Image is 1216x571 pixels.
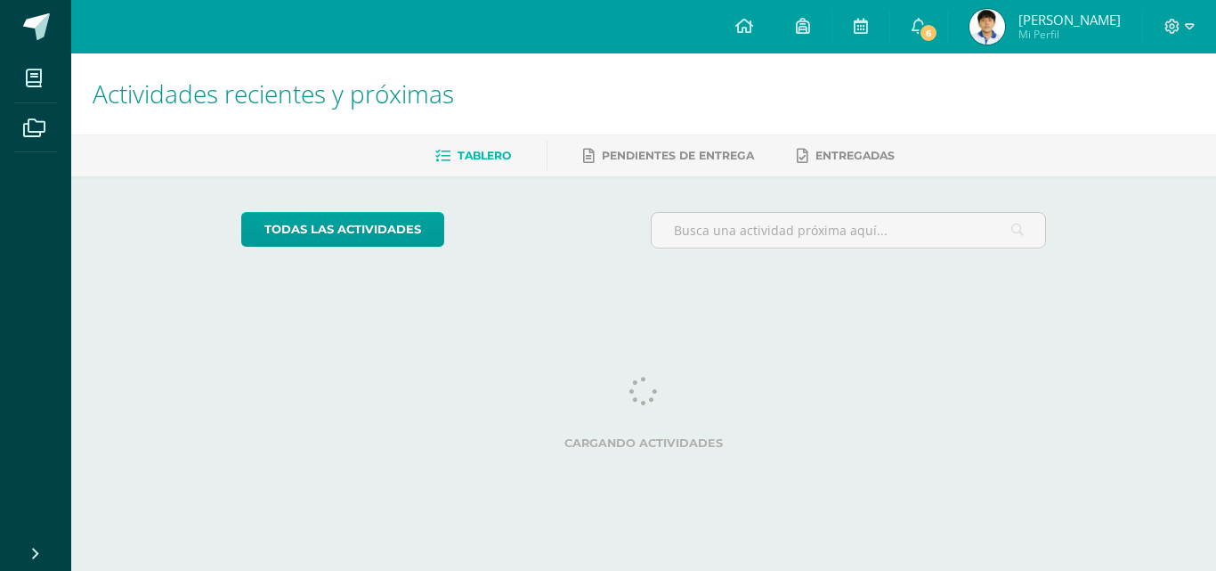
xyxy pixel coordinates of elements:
[969,9,1005,45] img: 32b05a605fc376f654f2e425fa82d725.png
[602,149,754,162] span: Pendientes de entrega
[815,149,895,162] span: Entregadas
[583,142,754,170] a: Pendientes de entrega
[1018,11,1121,29] span: [PERSON_NAME]
[458,149,511,162] span: Tablero
[241,212,444,247] a: todas las Actividades
[241,436,1047,450] label: Cargando actividades
[1018,27,1121,42] span: Mi Perfil
[919,23,938,43] span: 6
[93,77,454,110] span: Actividades recientes y próximas
[435,142,511,170] a: Tablero
[797,142,895,170] a: Entregadas
[652,213,1046,248] input: Busca una actividad próxima aquí...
